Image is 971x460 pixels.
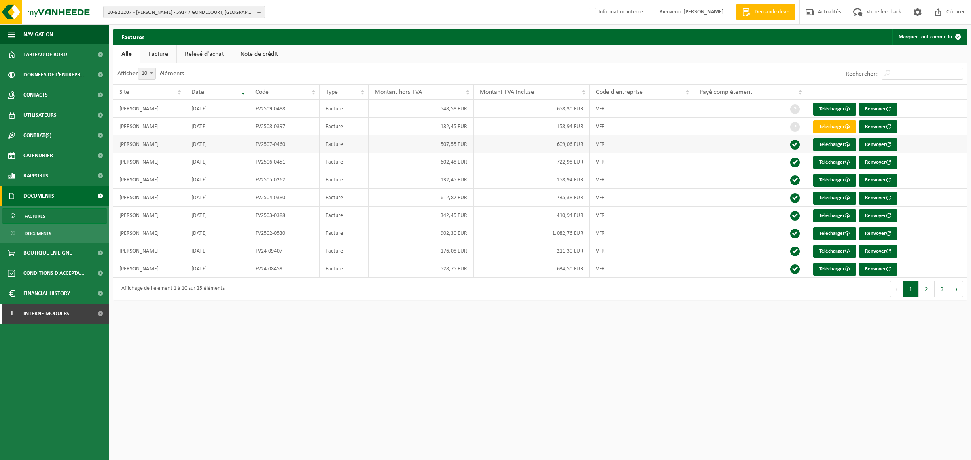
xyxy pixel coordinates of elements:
td: [DATE] [185,171,249,189]
td: [DATE] [185,189,249,207]
a: Télécharger [813,209,856,222]
td: 1.082,76 EUR [474,224,590,242]
td: VFR [590,135,693,153]
button: 1 [903,281,919,297]
a: Télécharger [813,192,856,205]
td: FV2504-0380 [249,189,320,207]
span: 10 [138,68,156,80]
label: Information interne [587,6,643,18]
a: Note de crédit [232,45,286,63]
button: 10-921207 - [PERSON_NAME] - 59147 GONDECOURT, [GEOGRAPHIC_DATA][DEMOGRAPHIC_DATA] [103,6,265,18]
a: Demande devis [736,4,795,20]
td: [PERSON_NAME] [113,242,185,260]
a: Facture [140,45,176,63]
td: Facture [320,260,368,278]
td: [PERSON_NAME] [113,100,185,118]
td: 612,82 EUR [369,189,474,207]
button: Renvoyer [859,192,897,205]
button: Renvoyer [859,263,897,276]
span: Rapports [23,166,48,186]
td: FV2508-0397 [249,118,320,135]
span: Interne modules [23,304,69,324]
button: 3 [935,281,950,297]
td: 211,30 EUR [474,242,590,260]
a: Factures [2,208,107,224]
a: Télécharger [813,245,856,258]
td: 658,30 EUR [474,100,590,118]
a: Télécharger [813,174,856,187]
button: Next [950,281,963,297]
button: Renvoyer [859,103,897,116]
span: 10-921207 - [PERSON_NAME] - 59147 GONDECOURT, [GEOGRAPHIC_DATA][DEMOGRAPHIC_DATA] [108,6,254,19]
td: 158,94 EUR [474,171,590,189]
span: Code d'entreprise [596,89,643,95]
td: [DATE] [185,207,249,224]
a: Télécharger [813,138,856,151]
span: Demande devis [753,8,791,16]
td: FV2503-0388 [249,207,320,224]
a: Alle [113,45,140,63]
td: 176,08 EUR [369,242,474,260]
td: [DATE] [185,135,249,153]
a: Télécharger [813,227,856,240]
td: 342,45 EUR [369,207,474,224]
td: 410,94 EUR [474,207,590,224]
td: 735,38 EUR [474,189,590,207]
td: [DATE] [185,118,249,135]
span: Financial History [23,283,70,304]
span: Montant TVA incluse [480,89,534,95]
button: Previous [890,281,903,297]
span: Documents [25,226,51,241]
td: VFR [590,118,693,135]
td: [DATE] [185,100,249,118]
td: FV24-08459 [249,260,320,278]
td: [DATE] [185,224,249,242]
a: Télécharger [813,120,856,133]
a: Télécharger [813,263,856,276]
span: Tableau de bord [23,44,67,65]
td: FV24-09407 [249,242,320,260]
span: Payé complètement [700,89,752,95]
td: VFR [590,207,693,224]
strong: [PERSON_NAME] [683,9,724,15]
td: Facture [320,189,368,207]
label: Rechercher: [846,71,878,77]
span: Boutique en ligne [23,243,72,263]
h2: Factures [113,29,153,44]
label: Afficher éléments [117,70,184,77]
span: Contrat(s) [23,125,51,146]
span: Type [326,89,338,95]
span: Données de l'entrepr... [23,65,85,85]
a: Relevé d'achat [177,45,232,63]
button: Marquer tout comme lu [892,29,966,45]
span: Navigation [23,24,53,44]
td: [PERSON_NAME] [113,189,185,207]
td: 722,98 EUR [474,153,590,171]
td: VFR [590,260,693,278]
td: Facture [320,135,368,153]
span: Date [191,89,204,95]
button: 2 [919,281,935,297]
span: Montant hors TVA [375,89,422,95]
td: [DATE] [185,242,249,260]
td: VFR [590,171,693,189]
span: Site [119,89,129,95]
td: [PERSON_NAME] [113,260,185,278]
td: 609,06 EUR [474,135,590,153]
td: FV2505-0262 [249,171,320,189]
td: FV2507-0460 [249,135,320,153]
td: [PERSON_NAME] [113,118,185,135]
td: [DATE] [185,153,249,171]
button: Renvoyer [859,245,897,258]
td: [DATE] [185,260,249,278]
span: Contacts [23,85,48,105]
td: FV2502-0530 [249,224,320,242]
td: 902,30 EUR [369,224,474,242]
td: [PERSON_NAME] [113,153,185,171]
td: 507,55 EUR [369,135,474,153]
td: Facture [320,100,368,118]
div: Affichage de l'élément 1 à 10 sur 25 éléments [117,282,225,296]
button: Renvoyer [859,138,897,151]
span: Code [255,89,269,95]
span: Documents [23,186,54,206]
